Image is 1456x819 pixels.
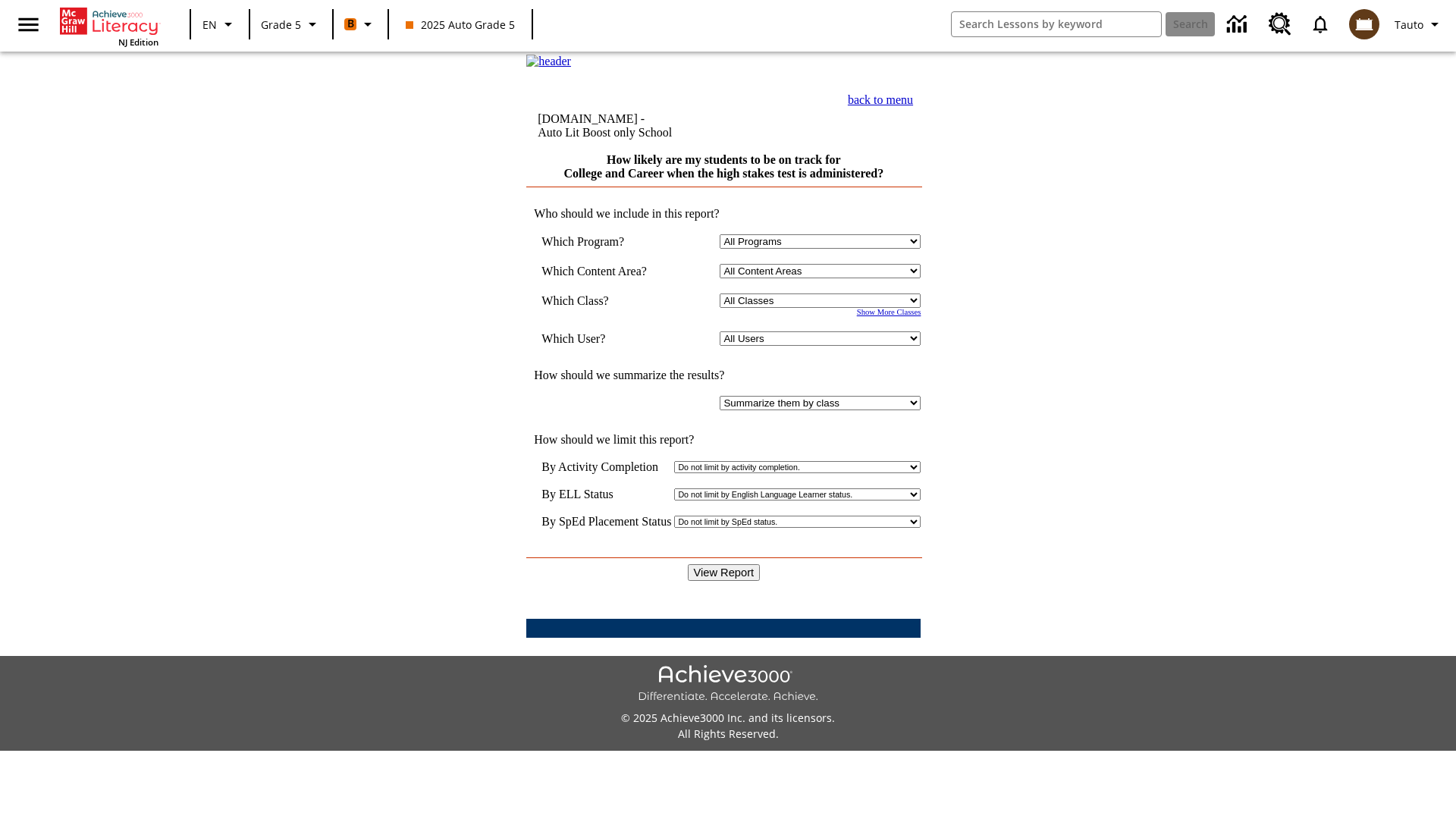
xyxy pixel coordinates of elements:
[6,2,51,47] button: Open side menu
[526,433,921,447] td: How should we limit this report?
[526,207,921,221] td: Who should we include in this report?
[541,331,669,346] td: Which User?
[60,5,158,48] div: Home
[118,36,158,48] span: NJ Edition
[526,55,571,68] img: header
[538,112,769,140] td: [DOMAIN_NAME] -
[541,293,669,308] td: Which Class?
[1395,17,1423,33] span: Tauto
[538,126,672,139] nobr: Auto Lit Boost only School
[857,308,921,316] a: Show More Classes
[541,460,671,474] td: By Activity Completion
[848,93,913,106] a: back to menu
[638,665,818,704] img: Achieve3000 Differentiate Accelerate Achieve
[338,11,383,38] button: Boost Class color is orange. Change class color
[1349,9,1379,39] img: avatar image
[261,17,301,33] span: Grade 5
[541,515,671,529] td: By SpEd Placement Status
[202,17,217,33] span: EN
[526,369,921,382] td: How should we summarize the results?
[952,12,1161,36] input: search field
[1218,4,1260,45] a: Data Center
[1301,5,1340,44] a: Notifications
[196,11,244,38] button: Language: EN, Select a language
[541,488,671,501] td: By ELL Status
[1389,11,1450,38] button: Profile/Settings
[688,564,761,581] input: View Report
[255,11,328,38] button: Grade: Grade 5, Select a grade
[406,17,515,33] span: 2025 Auto Grade 5
[563,153,883,180] a: How likely are my students to be on track for College and Career when the high stakes test is adm...
[1340,5,1389,44] button: Select a new avatar
[1260,4,1301,45] a: Resource Center, Will open in new tab
[541,265,647,278] nobr: Which Content Area?
[541,234,669,249] td: Which Program?
[347,14,354,33] span: B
